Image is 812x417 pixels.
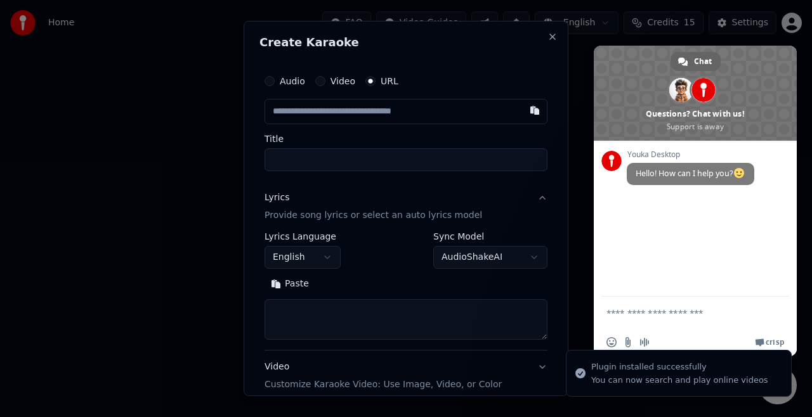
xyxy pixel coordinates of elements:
[694,52,712,71] span: Chat
[671,52,721,71] a: Chat
[265,209,482,222] p: Provide song lyrics or select an auto lyrics model
[265,232,341,241] label: Lyrics Language
[331,77,355,86] label: Video
[265,361,502,391] div: Video
[265,181,547,232] button: LyricsProvide song lyrics or select an auto lyrics model
[433,232,547,241] label: Sync Model
[265,134,547,143] label: Title
[259,37,553,48] h2: Create Karaoke
[265,191,289,204] div: Lyrics
[280,77,305,86] label: Audio
[265,378,502,391] p: Customize Karaoke Video: Use Image, Video, or Color
[265,232,547,350] div: LyricsProvide song lyrics or select an auto lyrics model
[381,77,398,86] label: URL
[265,274,315,294] button: Paste
[265,350,547,401] button: VideoCustomize Karaoke Video: Use Image, Video, or Color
